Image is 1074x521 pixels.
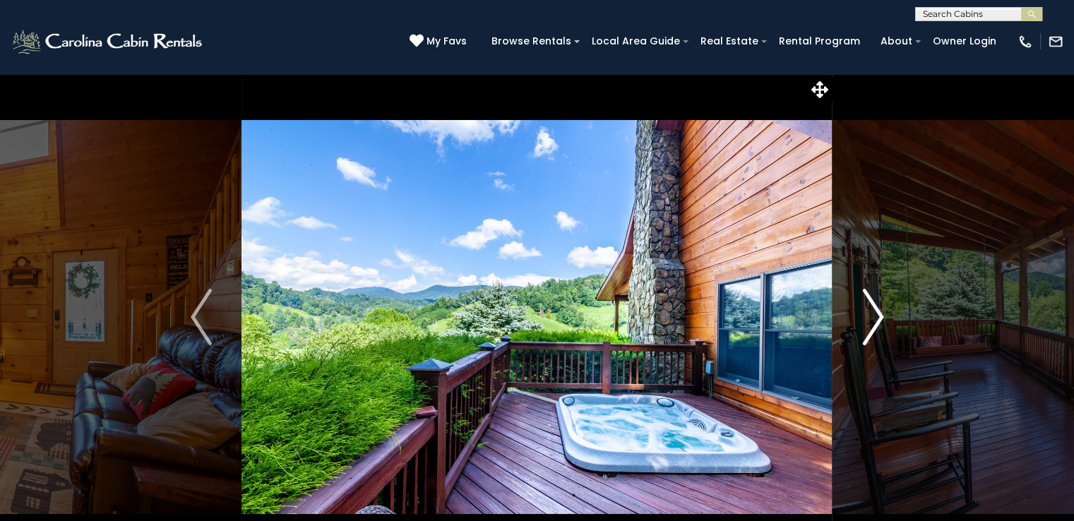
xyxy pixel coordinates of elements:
a: My Favs [410,34,470,49]
a: Browse Rentals [484,30,578,52]
a: Owner Login [926,30,1003,52]
img: mail-regular-white.png [1048,34,1063,49]
a: Rental Program [772,30,867,52]
span: My Favs [426,34,467,49]
a: About [873,30,919,52]
a: Local Area Guide [585,30,687,52]
img: phone-regular-white.png [1018,34,1033,49]
img: White-1-2.png [11,28,206,56]
a: Real Estate [693,30,765,52]
img: arrow [862,289,883,345]
img: arrow [191,289,212,345]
